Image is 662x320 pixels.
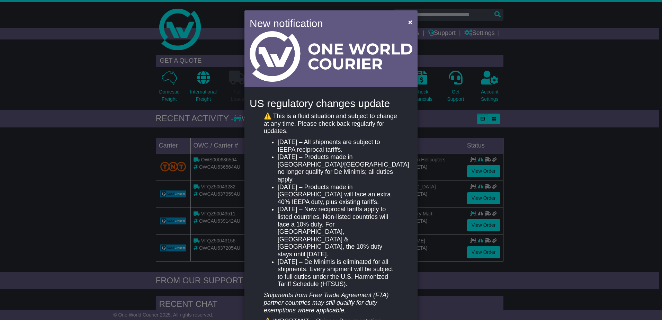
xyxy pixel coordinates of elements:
[250,16,398,31] h4: New notification
[278,153,398,183] li: [DATE] – Products made in [GEOGRAPHIC_DATA]/[GEOGRAPHIC_DATA] no longer qualify for De Minimis; a...
[264,292,389,313] em: Shipments from Free Trade Agreement (FTA) partner countries may still qualify for duty exemptions...
[278,184,398,206] li: [DATE] – Products made in [GEOGRAPHIC_DATA] will face an extra 40% IEEPA duty, plus existing tari...
[278,139,398,153] li: [DATE] – All shipments are subject to IEEPA reciprocal tariffs.
[250,98,412,109] h4: US regulatory changes update
[408,18,412,26] span: ×
[278,206,398,258] li: [DATE] – New reciprocal tariffs apply to listed countries. Non-listed countries will face a 10% d...
[278,258,398,288] li: [DATE] – De Minimis is eliminated for all shipments. Every shipment will be subject to full dutie...
[264,113,398,135] p: ⚠️ This is a fluid situation and subject to change at any time. Please check back regularly for u...
[405,15,416,29] button: Close
[250,31,412,82] img: Light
